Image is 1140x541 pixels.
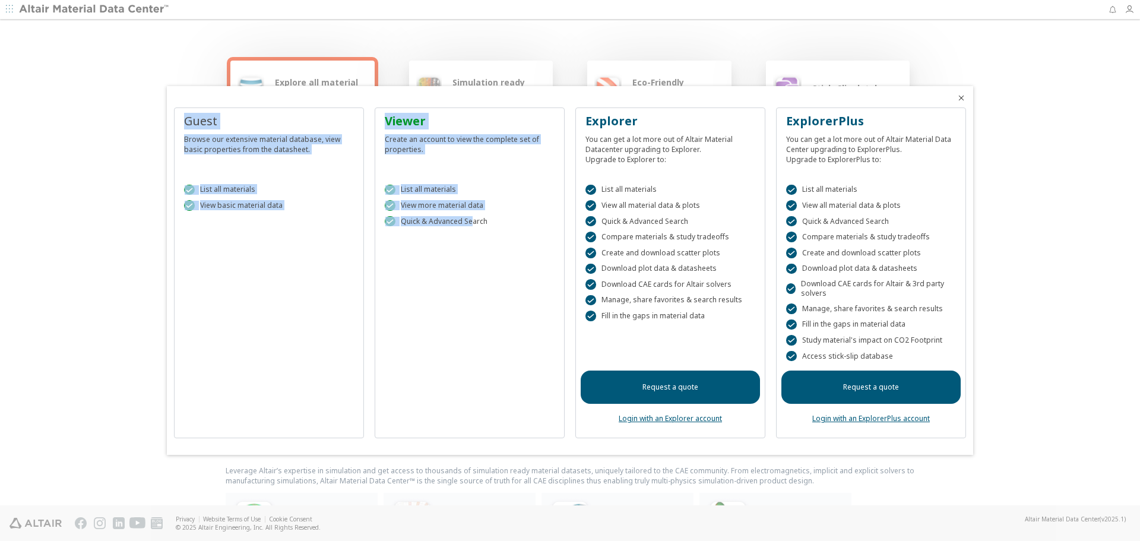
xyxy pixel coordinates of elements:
div: View all material data & plots [585,200,755,211]
div: View all material data & plots [786,200,956,211]
div: Quick & Advanced Search [385,216,555,227]
div:  [184,200,195,211]
div: Create and download scatter plots [585,248,755,258]
div: Fill in the gaps in material data [786,319,956,330]
div: Download CAE cards for Altair & 3rd party solvers [786,279,956,298]
div: Create and download scatter plots [786,248,956,258]
div: ExplorerPlus [786,113,956,129]
div:  [786,264,797,274]
div:  [786,351,797,362]
div: You can get a lot more out of Altair Material Datacenter upgrading to Explorer. Upgrade to Explor... [585,129,755,164]
div: Download plot data & datasheets [786,264,956,274]
div: List all materials [184,185,354,195]
div:  [184,185,195,195]
div:  [585,185,596,195]
div:  [786,303,797,314]
div: Manage, share favorites & search results [585,295,755,306]
div:  [585,279,596,290]
div:  [786,283,796,294]
div: List all materials [385,185,555,195]
div: Fill in the gaps in material data [585,311,755,321]
div: Browse our extensive material database, view basic properties from the datasheet. [184,129,354,154]
div: Manage, share favorites & search results [786,303,956,314]
div: List all materials [786,185,956,195]
div: Download CAE cards for Altair solvers [585,279,755,290]
a: Request a quote [781,371,961,404]
div: Study material's impact on CO2 Footprint [786,335,956,346]
div:  [786,200,797,211]
div:  [585,232,596,242]
button: Close [957,93,966,103]
a: Login with an Explorer account [619,413,722,423]
div:  [786,248,797,258]
a: Login with an ExplorerPlus account [812,413,930,423]
div: Explorer [585,113,755,129]
div:  [585,295,596,306]
div:  [585,264,596,274]
div: Create an account to view the complete set of properties. [385,129,555,154]
div: Quick & Advanced Search [585,216,755,227]
div:  [786,319,797,330]
div:  [786,335,797,346]
div:  [786,185,797,195]
div: View basic material data [184,200,354,211]
div: Compare materials & study tradeoffs [786,232,956,242]
div: Quick & Advanced Search [786,216,956,227]
div:  [786,216,797,227]
div:  [585,200,596,211]
div:  [585,216,596,227]
div:  [385,216,395,227]
div:  [585,248,596,258]
div:  [786,232,797,242]
div: You can get a lot more out of Altair Material Data Center upgrading to ExplorerPlus. Upgrade to E... [786,129,956,164]
div: Download plot data & datasheets [585,264,755,274]
div: Viewer [385,113,555,129]
div: Guest [184,113,354,129]
div:  [585,311,596,321]
div: Access stick-slip database [786,351,956,362]
div:  [385,185,395,195]
div: Compare materials & study tradeoffs [585,232,755,242]
div:  [385,200,395,211]
div: List all materials [585,185,755,195]
a: Request a quote [581,371,760,404]
div: View more material data [385,200,555,211]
